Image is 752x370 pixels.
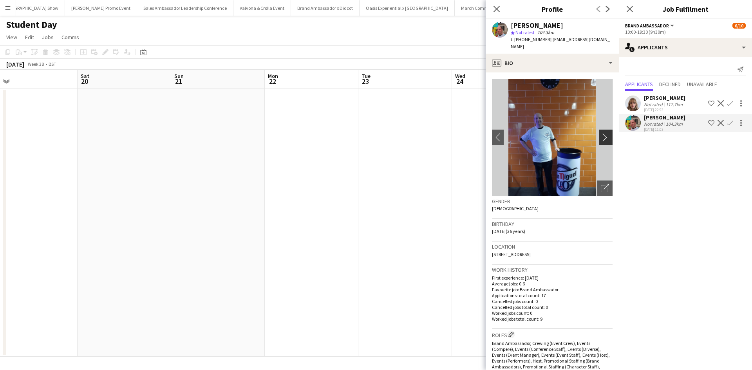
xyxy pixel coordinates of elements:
[268,72,278,79] span: Mon
[619,38,752,57] div: Applicants
[644,121,664,127] div: Not rated
[664,121,684,127] div: 104.3km
[492,316,613,322] p: Worked jobs total count: 9
[492,243,613,250] h3: Location
[492,198,613,205] h3: Gender
[511,22,563,29] div: [PERSON_NAME]
[6,19,57,31] h1: Student Day
[454,77,465,86] span: 24
[492,330,613,339] h3: Roles
[492,304,613,310] p: Cancelled jobs total count: 0
[625,23,675,29] button: Brand Ambassador
[492,220,613,227] h3: Birthday
[486,4,619,14] h3: Profile
[619,4,752,14] h3: Job Fulfilment
[625,29,746,35] div: 10:00-19:30 (9h30m)
[492,206,539,211] span: [DEMOGRAPHIC_DATA]
[644,127,685,132] div: [DATE] 11:03
[174,72,184,79] span: Sun
[644,107,685,112] div: [DATE] 22:23
[61,34,79,41] span: Comms
[515,29,534,35] span: Not rated
[536,29,556,35] span: 104.3km
[360,77,371,86] span: 23
[173,77,184,86] span: 21
[6,60,24,68] div: [DATE]
[492,228,525,234] span: [DATE] (36 years)
[687,81,717,87] span: Unavailable
[492,251,531,257] span: [STREET_ADDRESS]
[492,310,613,316] p: Worked jobs count: 0
[511,36,551,42] span: t. [PHONE_NUMBER]
[49,61,56,67] div: BST
[492,292,613,298] p: Applications total count: 17
[492,281,613,287] p: Average jobs: 0.6
[492,275,613,281] p: First experience: [DATE]
[644,114,685,121] div: [PERSON_NAME]
[597,180,613,196] div: Open photos pop-in
[486,54,619,72] div: Bio
[3,32,20,42] a: View
[39,32,57,42] a: Jobs
[644,101,664,107] div: Not rated
[455,72,465,79] span: Wed
[659,81,681,87] span: Declined
[732,23,746,29] span: 6/10
[267,77,278,86] span: 22
[492,79,613,196] img: Crew avatar or photo
[137,0,233,16] button: Sales Ambassador Leadership Conference
[362,72,371,79] span: Tue
[492,266,613,273] h3: Work history
[65,0,137,16] button: [PERSON_NAME] Promo Event
[644,94,685,101] div: [PERSON_NAME]
[492,298,613,304] p: Cancelled jobs count: 0
[625,23,669,29] span: Brand Ambassador
[26,61,45,67] span: Week 38
[6,34,17,41] span: View
[42,34,54,41] span: Jobs
[664,101,684,107] div: 117.7km
[58,32,82,42] a: Comms
[625,81,653,87] span: Applicants
[233,0,291,16] button: Valvona & Crolla Event
[492,287,613,292] p: Favourite job: Brand Ambassador
[22,32,37,42] a: Edit
[511,36,610,49] span: | [EMAIL_ADDRESS][DOMAIN_NAME]
[81,72,89,79] span: Sat
[25,34,34,41] span: Edit
[360,0,455,16] button: Oasis Experiential x [GEOGRAPHIC_DATA]
[291,0,360,16] button: Brand Ambassador x Didcot
[80,77,89,86] span: 20
[455,0,506,16] button: March Commission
